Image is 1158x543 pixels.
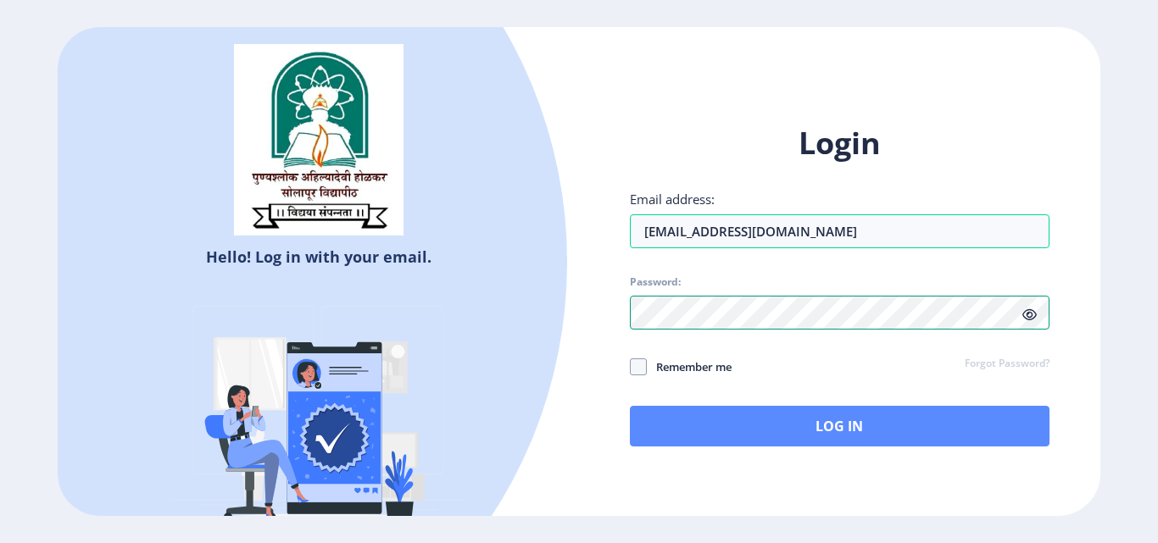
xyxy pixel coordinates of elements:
[630,214,1049,248] input: Email address
[647,357,732,377] span: Remember me
[630,406,1049,446] button: Log In
[630,191,715,208] label: Email address:
[965,357,1049,372] a: Forgot Password?
[630,123,1049,163] h1: Login
[630,275,681,289] label: Password:
[234,44,404,235] img: sulogo.png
